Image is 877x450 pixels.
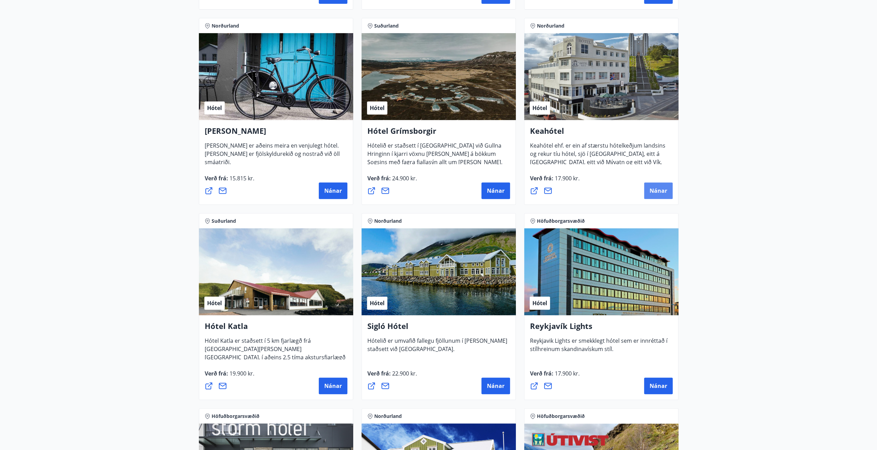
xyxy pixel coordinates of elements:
h4: Keahótel [530,126,673,141]
span: [PERSON_NAME] er aðeins meira en venjulegt hótel. [PERSON_NAME] er fjölskyldurekið og nostrað við... [205,142,340,171]
button: Nánar [319,378,347,394]
span: Verð frá : [367,370,417,383]
span: 15.815 kr. [228,174,254,182]
span: Hótelið er umvafið fallegu fjöllunum í [PERSON_NAME] staðsett við [GEOGRAPHIC_DATA]. [367,337,507,358]
span: Hótel [207,299,222,307]
span: 17.900 kr. [553,370,580,377]
span: Nánar [324,382,342,390]
span: Hótel Katla er staðsett í 5 km fjarlægð frá [GEOGRAPHIC_DATA][PERSON_NAME][GEOGRAPHIC_DATA], í að... [205,337,346,375]
span: Norðurland [537,22,564,29]
button: Nánar [644,378,673,394]
h4: Reykjavík Lights [530,321,673,337]
span: Hótelið er staðsett í [GEOGRAPHIC_DATA] við Gullna Hringinn í kjarri vöxnu [PERSON_NAME] á bökkum... [367,142,502,188]
span: Verð frá : [205,370,254,383]
span: Norðurland [374,218,402,224]
button: Nánar [644,182,673,199]
span: Hótel [370,104,385,112]
span: Hótel [532,299,547,307]
span: Höfuðborgarsvæðið [537,413,585,420]
span: Hótel [532,104,547,112]
h4: Hótel Katla [205,321,347,337]
span: Keahótel ehf. er ein af stærstu hótelkeðjum landsins og rekur tíu hótel, sjö í [GEOGRAPHIC_DATA],... [530,142,665,188]
span: Verð frá : [205,174,254,188]
span: Nánar [487,187,504,194]
span: Hótel [207,104,222,112]
span: Nánar [324,187,342,194]
button: Nánar [481,182,510,199]
span: 24.900 kr. [391,174,417,182]
span: Nánar [650,187,667,194]
span: Verð frá : [367,174,417,188]
span: Höfuðborgarsvæðið [212,413,259,420]
span: Nánar [487,382,504,390]
span: Suðurland [212,218,236,224]
span: Hótel [370,299,385,307]
span: Nánar [650,382,667,390]
h4: Sigló Hótel [367,321,510,337]
h4: [PERSON_NAME] [205,126,347,141]
span: Norðurland [212,22,239,29]
span: Verð frá : [530,174,580,188]
button: Nánar [481,378,510,394]
span: Verð frá : [530,370,580,383]
span: Reykjavik Lights er smekklegt hótel sem er innréttað í stílhreinum skandinavískum stíl. [530,337,667,358]
h4: Hótel Grímsborgir [367,126,510,141]
span: Höfuðborgarsvæðið [537,218,585,224]
span: 17.900 kr. [553,174,580,182]
span: 19.900 kr. [228,370,254,377]
span: 22.900 kr. [391,370,417,377]
button: Nánar [319,182,347,199]
span: Suðurland [374,22,399,29]
span: Norðurland [374,413,402,420]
